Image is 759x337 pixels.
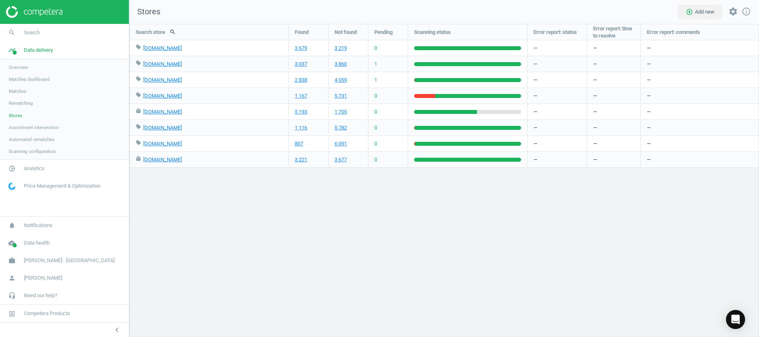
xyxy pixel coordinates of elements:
[295,156,307,163] a: 3 221
[136,108,141,114] i: local_mall
[9,100,33,106] span: Rematching
[686,8,693,16] i: add_circle_outline
[374,61,377,68] span: 1
[24,47,53,54] span: Data delivery
[374,92,377,100] span: 0
[527,40,587,56] div: —
[143,141,182,147] a: [DOMAIN_NAME]
[677,5,723,19] button: add_circle_outlineAdd new
[593,25,634,39] span: Error report: time to resolve
[641,88,759,104] div: —
[295,124,307,131] a: 1 116
[4,235,19,251] i: cloud_done
[295,61,307,68] a: 3 037
[136,156,141,161] i: local_mall
[741,7,751,16] i: info_outline
[374,76,377,84] span: 1
[6,6,62,18] img: ajHJNr6hYgQAAAAASUVORK5CYII=
[9,112,22,119] span: Stores
[335,61,347,68] a: 3 860
[593,92,597,100] span: —
[4,25,19,40] i: search
[593,124,597,131] span: —
[143,45,182,51] a: [DOMAIN_NAME]
[335,76,347,84] a: 4 059
[136,44,141,50] i: local_offer
[24,222,53,229] span: Notifications
[130,24,288,40] div: Search store
[741,7,751,17] a: info_outline
[136,124,141,129] i: local_offer
[9,124,58,131] span: Assortment intersection
[374,124,377,131] span: 0
[143,157,182,163] a: [DOMAIN_NAME]
[374,29,393,36] span: Pending
[641,152,759,167] div: —
[725,3,741,20] button: settings
[527,88,587,104] div: —
[9,88,26,94] span: Matches
[641,40,759,56] div: —
[335,92,347,100] a: 5 731
[335,29,357,36] span: Not found
[136,140,141,145] i: local_offer
[136,92,141,98] i: local_offer
[647,29,700,36] span: Error report: comments
[24,257,115,264] span: [PERSON_NAME] - [GEOGRAPHIC_DATA]
[4,270,19,286] i: person
[143,109,182,115] a: [DOMAIN_NAME]
[593,45,597,52] span: —
[295,92,307,100] a: 1 167
[136,76,141,82] i: local_offer
[374,45,377,52] span: 0
[593,108,597,116] span: —
[641,136,759,151] div: —
[165,25,180,39] button: search
[335,108,347,116] a: 1 705
[335,156,347,163] a: 3 677
[24,310,70,317] span: Competera Products
[527,136,587,151] div: —
[593,156,597,163] span: —
[641,120,759,135] div: —
[295,140,303,147] a: 807
[374,140,377,147] span: 0
[9,148,56,155] span: Scanning configuration
[335,45,347,52] a: 3 219
[527,104,587,120] div: —
[143,125,182,131] a: [DOMAIN_NAME]
[414,29,451,36] span: Scanning status
[527,72,587,88] div: —
[24,292,57,299] span: Need our help?
[24,29,40,36] span: Search
[295,108,307,116] a: 5 193
[726,310,745,329] div: Open Intercom Messenger
[4,253,19,268] i: work
[4,43,19,58] i: timeline
[527,120,587,135] div: —
[728,7,738,16] i: settings
[593,61,597,68] span: —
[335,140,347,147] a: 6 091
[593,76,597,84] span: —
[593,140,597,147] span: —
[4,161,19,176] i: pie_chart_outlined
[8,182,16,190] img: wGWNvw8QSZomAAAAABJRU5ErkJggg==
[295,29,309,36] span: Found
[641,56,759,72] div: —
[136,60,141,66] i: local_offer
[24,239,50,247] span: Data health
[24,182,100,190] span: Price Management & Optimization
[9,136,54,143] span: Automated rematches
[107,325,127,335] button: chevron_left
[24,274,62,282] span: [PERSON_NAME]
[641,104,759,120] div: —
[335,124,347,131] a: 5 782
[143,77,182,83] a: [DOMAIN_NAME]
[143,61,182,67] a: [DOMAIN_NAME]
[295,76,307,84] a: 2 838
[295,45,307,52] a: 3 679
[9,64,28,71] span: Overview
[527,152,587,167] div: —
[641,72,759,88] div: —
